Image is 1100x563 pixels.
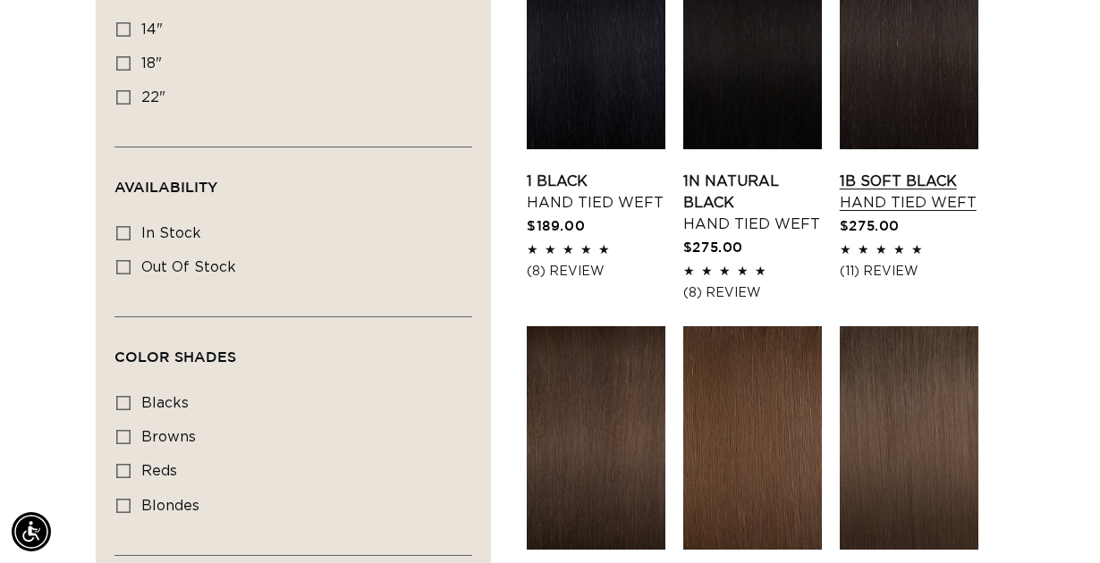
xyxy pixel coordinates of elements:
span: 18" [141,56,162,71]
span: reds [141,464,177,478]
span: Availability [114,179,217,195]
span: 14" [141,22,163,37]
a: 1B Soft Black Hand Tied Weft [840,171,978,214]
span: In stock [141,226,201,240]
div: Accessibility Menu [12,512,51,551]
a: 1 Black Hand Tied Weft [527,171,665,214]
summary: Availability (0 selected) [114,147,472,212]
iframe: Chat Widget [1011,477,1100,563]
span: blacks [141,396,189,410]
span: Out of stock [141,260,236,274]
span: browns [141,430,196,444]
span: blondes [141,499,199,513]
summary: Color Shades (0 selected) [114,317,472,382]
a: 1N Natural Black Hand Tied Weft [683,171,822,235]
span: Color Shades [114,349,236,365]
span: 22" [141,90,165,105]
